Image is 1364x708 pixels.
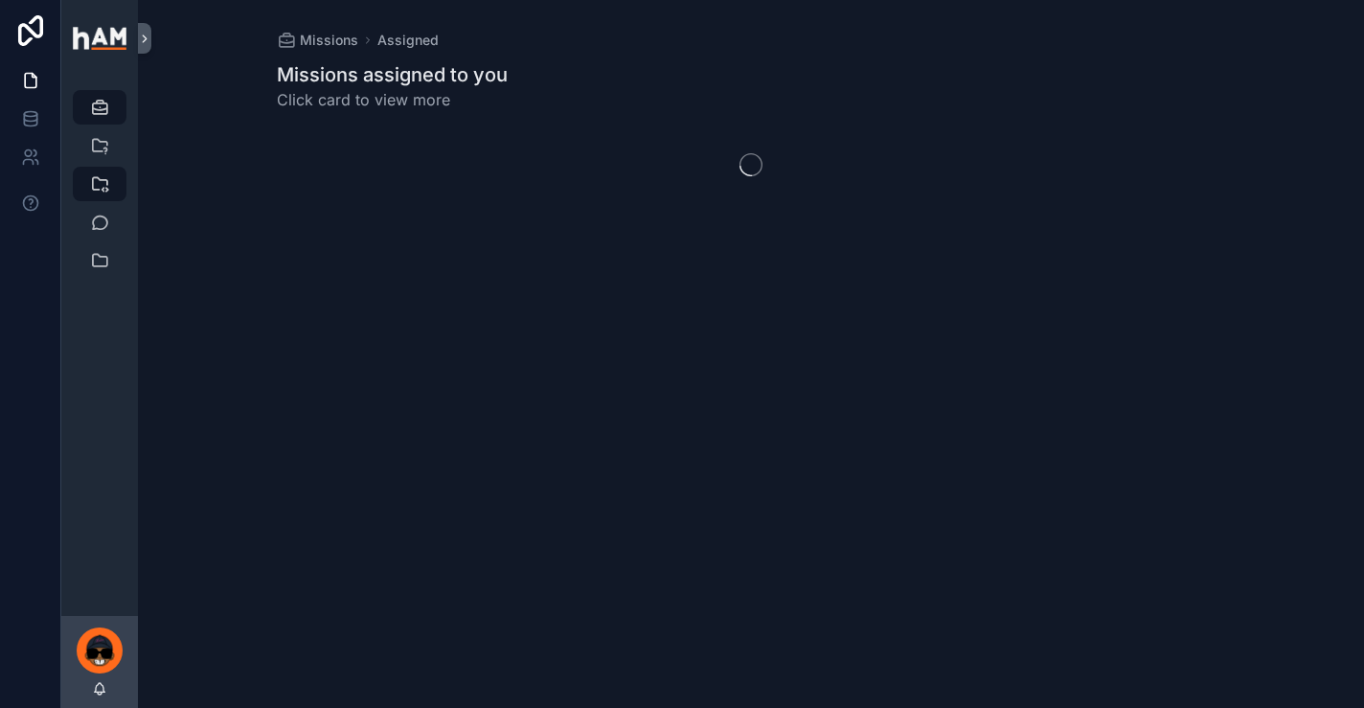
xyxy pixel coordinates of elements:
[277,31,358,50] a: Missions
[277,88,508,111] span: Click card to view more
[277,61,508,88] h1: Missions assigned to you
[300,31,358,50] span: Missions
[377,31,439,50] a: Assigned
[61,77,138,303] div: scrollable content
[73,27,126,50] img: App logo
